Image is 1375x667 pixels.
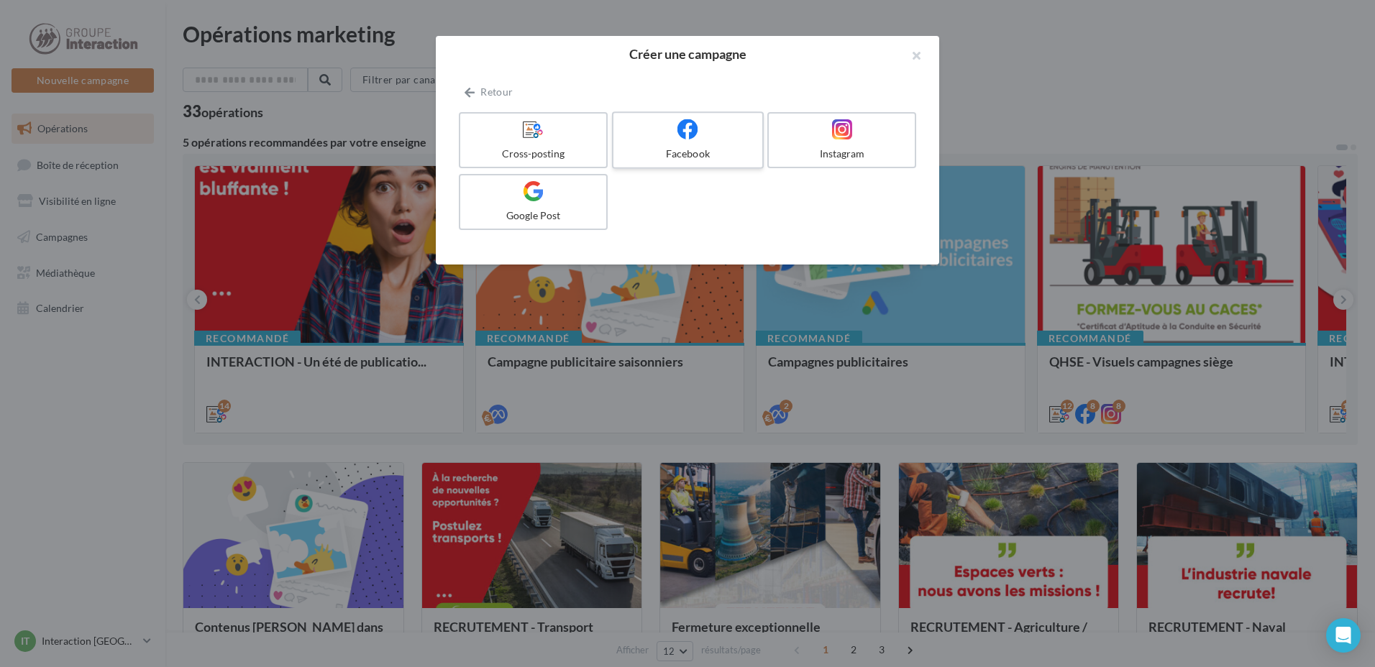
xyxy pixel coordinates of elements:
div: Instagram [775,147,909,161]
button: Retour [459,83,519,101]
div: Open Intercom Messenger [1326,618,1361,653]
h2: Créer une campagne [459,47,916,60]
div: Cross-posting [466,147,600,161]
div: Facebook [619,147,756,161]
div: Google Post [466,208,600,223]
